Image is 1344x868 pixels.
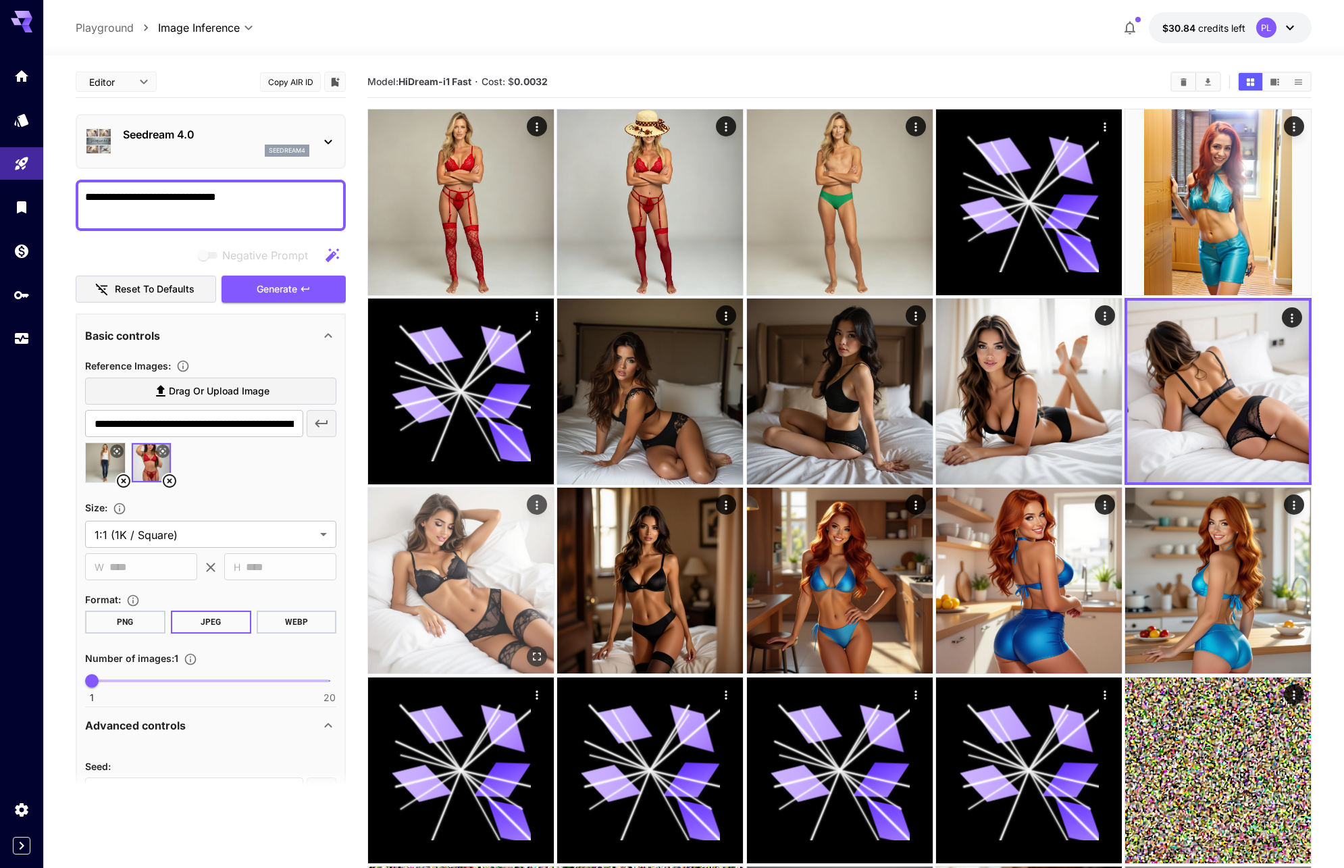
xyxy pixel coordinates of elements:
span: Size : [85,502,107,513]
div: Actions [527,305,547,326]
span: Reference Images : [85,360,171,372]
button: Upload a reference image to guide the result. This is needed for Image-to-Image or Inpainting. Su... [171,359,195,373]
div: Clear AllDownload All [1170,72,1221,92]
img: 2Q== [1125,488,1311,673]
img: 2Q== [747,109,933,295]
span: Negative prompts are not compatible with the selected model. [195,247,319,263]
button: Generate [222,276,346,303]
div: Actions [1284,116,1304,136]
div: Advanced controls [85,742,336,805]
img: 2Q== [1125,109,1311,295]
span: 1:1 (1K / Square) [95,527,315,543]
button: Show media in grid view [1239,73,1262,91]
div: Advanced controls [85,709,336,742]
button: Show media in video view [1263,73,1287,91]
span: Generate [257,281,297,298]
button: Expand sidebar [13,837,30,854]
span: Format : [85,594,121,605]
div: $30.84344 [1162,21,1245,35]
div: Library [14,199,30,215]
div: Wallet [14,242,30,259]
img: Z [1125,678,1311,863]
span: Seed : [85,761,111,772]
span: 20 [324,691,336,705]
span: 1 [90,691,94,705]
button: WEBP [257,611,337,634]
button: Specify how many images to generate in a single request. Each image generation will be charged se... [178,653,203,666]
button: Copy AIR ID [260,72,321,92]
button: $30.84344PL [1149,12,1312,43]
div: Home [14,68,30,84]
div: Playground [14,155,30,172]
img: 9k= [1127,301,1309,482]
img: Z [368,488,554,673]
button: PNG [85,611,165,634]
div: Actions [905,494,925,515]
span: Model: [367,76,471,87]
div: Basic controls [85,320,336,352]
p: Advanced controls [85,717,186,734]
a: Playground [76,20,134,36]
span: Negative Prompt [222,247,308,263]
div: Actions [716,684,736,705]
span: Drag or upload image [169,383,269,400]
p: Basic controls [85,328,160,344]
nav: breadcrumb [76,20,158,36]
span: W [95,559,104,575]
span: $30.84 [1162,22,1198,34]
img: Z [557,109,743,295]
button: Download All [1196,73,1220,91]
button: Clear All [1172,73,1195,91]
span: H [234,559,240,575]
span: Editor [89,75,131,89]
b: 0.0032 [514,76,548,87]
div: Actions [527,494,547,515]
span: Cost: $ [482,76,548,87]
p: · [475,74,478,90]
span: Number of images : 1 [85,653,178,664]
img: 9k= [557,299,743,484]
img: 2Q== [747,488,933,673]
div: Actions [1284,684,1304,705]
div: Actions [905,116,925,136]
div: Seedream 4.0seedream4 [85,121,336,162]
label: Drag or upload image [85,378,336,405]
div: Actions [1282,307,1302,328]
div: Actions [716,494,736,515]
span: Image Inference [158,20,240,36]
div: Actions [716,305,736,326]
img: Z [936,299,1122,484]
div: Open in fullscreen [527,646,547,667]
p: Seedream 4.0 [123,126,309,143]
div: Actions [1284,494,1304,515]
img: Z [747,299,933,484]
div: Actions [905,684,925,705]
p: seedream4 [269,146,305,155]
div: Actions [1095,305,1115,326]
img: 9k= [557,488,743,673]
button: Show media in list view [1287,73,1310,91]
button: JPEG [171,611,251,634]
div: API Keys [14,286,30,303]
div: Settings [14,801,30,818]
div: Actions [1095,116,1115,136]
div: PL [1256,18,1276,38]
div: Models [14,111,30,128]
button: Reset to defaults [76,276,216,303]
div: Actions [527,116,547,136]
span: credits left [1198,22,1245,34]
button: Add to library [329,74,341,90]
div: Usage [14,330,30,347]
div: Show media in grid viewShow media in video viewShow media in list view [1237,72,1312,92]
img: Z [936,488,1122,673]
b: HiDream-i1 Fast [398,76,471,87]
button: Adjust the dimensions of the generated image by specifying its width and height in pixels, or sel... [107,502,132,515]
div: Actions [716,116,736,136]
img: Z [368,109,554,295]
div: Actions [905,305,925,326]
div: Actions [1095,494,1115,515]
button: Choose the file format for the output image. [121,594,145,607]
div: Actions [527,684,547,705]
